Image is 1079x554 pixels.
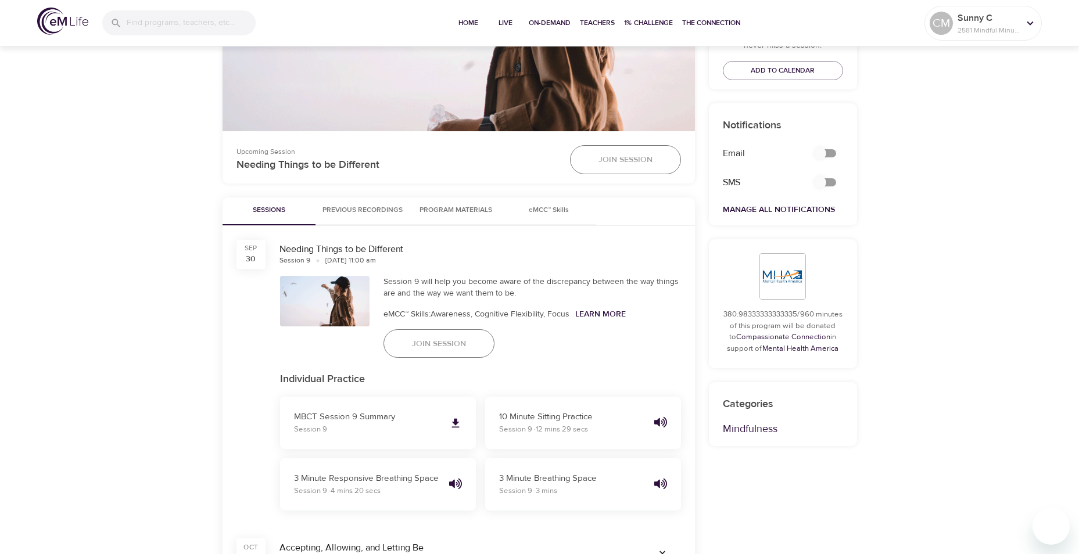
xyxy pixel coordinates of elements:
p: Needing Things to be Different [236,157,556,172]
span: Home [454,17,482,29]
div: [DATE] 11:00 am [325,256,376,265]
span: eMCC™ Skills [510,204,589,217]
span: · 3 mins [534,486,557,495]
p: 3 Minute Responsive Breathing Space [294,472,440,485]
p: 2581 Mindful Minutes [958,25,1019,35]
p: Upcoming Session [236,146,556,157]
p: Sunny C [958,11,1019,25]
span: On-Demand [529,17,571,29]
img: logo [37,8,88,35]
span: Add to Calendar [751,64,815,77]
p: Notifications [723,117,843,133]
p: Session 9 [294,485,440,497]
p: Session 9 [499,424,645,436]
span: · 4 mins 20 secs [329,486,381,495]
p: Session 9 [499,485,645,497]
iframe: Button to launch messaging window [1033,508,1070,545]
div: Sep [245,243,257,253]
div: Email [716,140,802,167]
div: 30 [246,253,256,265]
div: Oct [243,542,258,552]
span: The Connection [682,17,740,29]
span: Sessions [230,204,309,217]
p: 3 Minute Breathing Space [499,472,645,485]
a: Learn More [575,309,626,319]
span: Program Materials [417,204,496,217]
a: Compassionate Connection [736,332,830,341]
a: Manage All Notifications [723,204,835,215]
p: Session 9 [294,424,440,436]
p: 10 Minute Sitting Practice [499,411,645,424]
span: · 12 mins 29 secs [534,425,588,434]
span: Live [492,17,519,29]
button: Join Session [383,329,494,358]
div: SMS [716,169,802,196]
span: 1% Challenge [624,17,673,29]
p: MBCT Session 9 Summary [294,411,440,424]
div: CM [930,12,953,35]
div: Session 9 [279,256,310,265]
p: Individual Practice [280,372,681,387]
div: Needing Things to be Different [279,243,681,256]
button: 10 Minute Sitting PracticeSession 9 ·12 mins 29 secs [485,397,681,449]
span: Join Session [412,337,466,351]
a: MBCT Session 9 SummarySession 9 [280,397,476,449]
input: Find programs, teachers, etc... [127,10,256,35]
span: Teachers [580,17,615,29]
span: eMCC™ Skills: Awareness, Cognitive Flexibility, Focus [383,309,569,319]
button: 3 Minute Responsive Breathing SpaceSession 9 ·4 mins 20 secs [280,458,476,510]
span: Previous Recordings [322,204,403,217]
button: Add to Calendar [723,61,843,80]
p: Categories [723,396,843,412]
p: Mindfulness [723,421,843,437]
a: Mental Health America [762,344,838,353]
button: Join Session [570,145,681,174]
div: Session 9 will help you become aware of the discrepancy between the way things are and the way we... [383,276,681,299]
button: 3 Minute Breathing SpaceSession 9 ·3 mins [485,458,681,510]
p: 380.98333333333335/960 minutes of this program will be donated to in support of [723,309,843,354]
span: Join Session [598,153,653,167]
